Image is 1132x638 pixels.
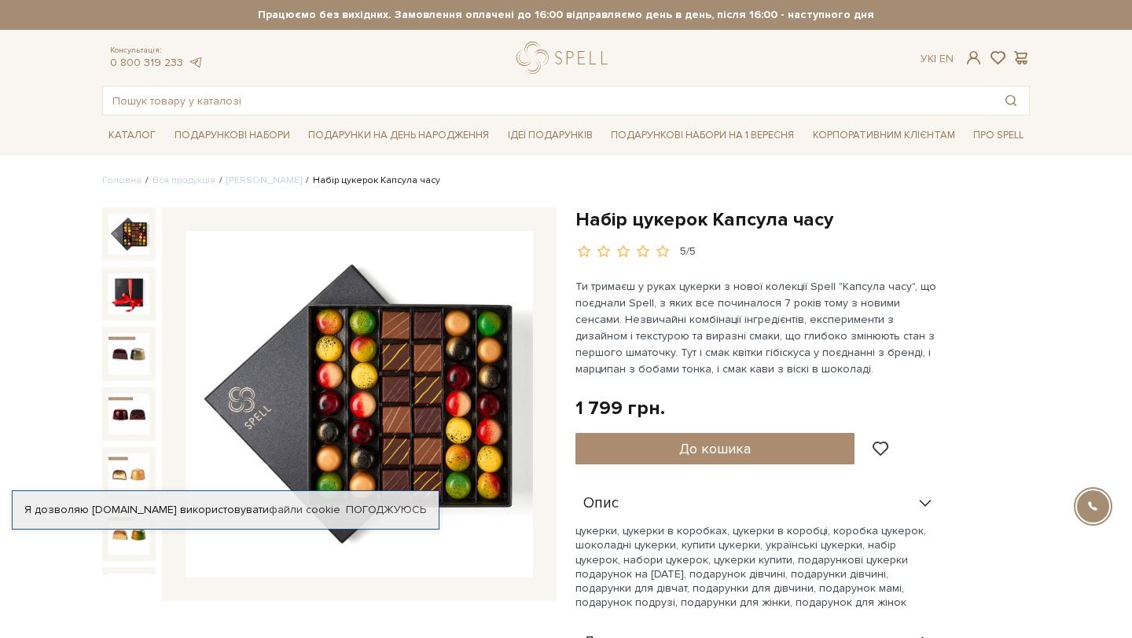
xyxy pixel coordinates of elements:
[302,123,495,148] a: Подарунки на День народження
[108,333,149,374] img: Набір цукерок Капсула часу
[168,123,296,148] a: Подарункові набори
[226,174,302,186] a: [PERSON_NAME]
[993,86,1029,115] button: Пошук товару у каталозі
[103,86,993,115] input: Пошук товару у каталозі
[302,174,440,188] li: Набір цукерок Капсула часу
[102,174,141,186] a: Головна
[807,122,961,148] a: Корпоративним клієнтам
[186,231,533,578] img: Набір цукерок Капсула часу
[575,207,1030,232] h1: Набір цукерок Капсула часу
[516,42,615,74] a: logo
[680,244,696,259] div: 5/5
[108,273,149,314] img: Набір цукерок Капсула часу
[108,394,149,434] img: Набір цукерок Капсула часу
[108,453,149,494] img: Набір цукерок Капсула часу
[102,8,1030,22] strong: Працюємо без вихідних. Замовлення оплачені до 16:00 відправляємо день в день, після 16:00 - насту...
[110,56,183,69] a: 0 800 319 233
[269,503,340,516] a: файли cookie
[108,214,149,255] img: Набір цукерок Капсула часу
[967,123,1030,148] a: Про Spell
[187,56,203,69] a: telegram
[575,396,665,420] div: 1 799 грн.
[575,433,855,464] button: До кошика
[575,524,942,610] p: цукерки, цукерки в коробках, цукерки в коробці, коробка цукерок, шоколадні цукерки, купити цукерк...
[110,46,203,56] span: Консультація:
[346,503,426,517] a: Погоджуюсь
[605,122,800,148] a: Подарункові набори на 1 Вересня
[934,52,936,65] span: |
[153,174,215,186] a: Вся продукція
[921,52,954,66] div: Ук
[679,440,751,457] span: До кошика
[108,574,149,614] img: Набір цукерок Капсула часу
[583,497,619,511] span: Опис
[502,123,599,148] a: Ідеї подарунків
[108,514,149,555] img: Набір цукерок Капсула часу
[575,278,944,377] p: Ти тримаєш у руках цукерки з нової колекції Spell "Капсула часу", що поєднали Spell, з яких все п...
[13,503,439,517] div: Я дозволяю [DOMAIN_NAME] використовувати
[102,123,162,148] a: Каталог
[939,52,954,65] a: En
